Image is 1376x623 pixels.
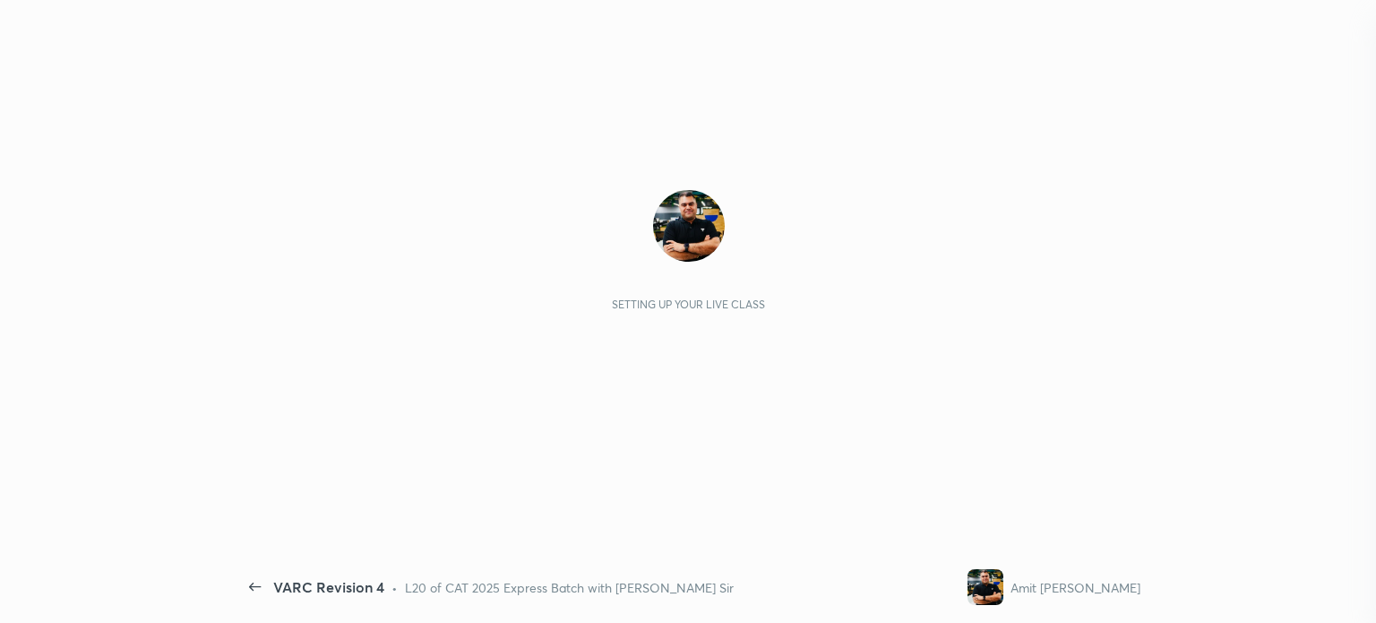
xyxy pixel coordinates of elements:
[1010,578,1140,597] div: Amit [PERSON_NAME]
[405,578,734,597] div: L20 of CAT 2025 Express Batch with [PERSON_NAME] Sir
[653,190,725,262] img: 361ffd47e3344bc7b86bb2a4eda2fabd.jpg
[273,576,384,598] div: VARC Revision 4
[391,578,398,597] div: •
[967,569,1003,605] img: 361ffd47e3344bc7b86bb2a4eda2fabd.jpg
[612,298,765,311] div: Setting up your live class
